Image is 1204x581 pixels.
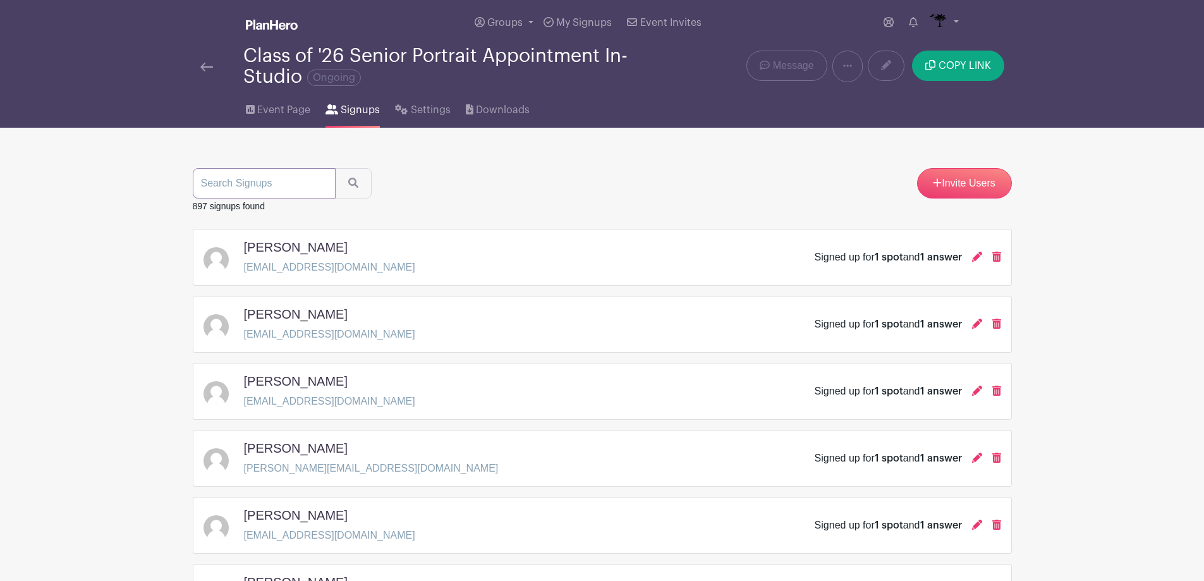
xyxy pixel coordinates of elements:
p: [EMAIL_ADDRESS][DOMAIN_NAME] [244,260,415,275]
a: Event Page [246,87,310,128]
span: Groups [487,18,523,28]
div: Signed up for and [815,250,962,265]
span: Ongoing [307,70,361,86]
div: Signed up for and [815,317,962,332]
small: 897 signups found [193,201,265,211]
span: Message [773,58,814,73]
span: 1 answer [920,386,962,396]
h5: [PERSON_NAME] [244,240,348,255]
a: Message [746,51,827,81]
img: default-ce2991bfa6775e67f084385cd625a349d9dcbb7a52a09fb2fda1e96e2d18dcdb.png [204,247,229,272]
span: 1 spot [875,386,903,396]
span: 1 spot [875,520,903,530]
p: [PERSON_NAME][EMAIL_ADDRESS][DOMAIN_NAME] [244,461,499,476]
span: Event Invites [640,18,702,28]
button: COPY LINK [912,51,1004,81]
h5: [PERSON_NAME] [244,374,348,389]
span: 1 spot [875,252,903,262]
img: default-ce2991bfa6775e67f084385cd625a349d9dcbb7a52a09fb2fda1e96e2d18dcdb.png [204,448,229,474]
a: Signups [325,87,380,128]
span: 1 answer [920,252,962,262]
p: [EMAIL_ADDRESS][DOMAIN_NAME] [244,528,415,543]
span: 1 answer [920,520,962,530]
h5: [PERSON_NAME] [244,508,348,523]
span: 1 spot [875,319,903,329]
a: Invite Users [917,168,1012,199]
span: My Signups [556,18,612,28]
input: Search Signups [193,168,336,199]
div: Signed up for and [815,384,962,399]
div: Signed up for and [815,518,962,533]
img: default-ce2991bfa6775e67f084385cd625a349d9dcbb7a52a09fb2fda1e96e2d18dcdb.png [204,381,229,407]
h5: [PERSON_NAME] [244,307,348,322]
img: logo_white-6c42ec7e38ccf1d336a20a19083b03d10ae64f83f12c07503d8b9e83406b4c7d.svg [246,20,298,30]
span: 1 answer [920,319,962,329]
p: [EMAIL_ADDRESS][DOMAIN_NAME] [244,394,415,409]
img: default-ce2991bfa6775e67f084385cd625a349d9dcbb7a52a09fb2fda1e96e2d18dcdb.png [204,515,229,541]
div: Class of '26 Senior Portrait Appointment In-Studio [243,46,653,87]
span: COPY LINK [939,61,991,71]
span: Signups [341,102,380,118]
span: 1 answer [920,453,962,463]
p: [EMAIL_ADDRESS][DOMAIN_NAME] [244,327,415,342]
img: back-arrow-29a5d9b10d5bd6ae65dc969a981735edf675c4d7a1fe02e03b50dbd4ba3cdb55.svg [200,63,213,71]
h5: [PERSON_NAME] [244,441,348,456]
a: Downloads [466,87,530,128]
span: Downloads [476,102,530,118]
span: Settings [411,102,451,118]
span: Event Page [257,102,310,118]
img: IMAGES%20logo%20transparenT%20PNG%20s.png [928,13,948,33]
div: Signed up for and [815,451,962,466]
span: 1 spot [875,453,903,463]
a: Settings [395,87,450,128]
img: default-ce2991bfa6775e67f084385cd625a349d9dcbb7a52a09fb2fda1e96e2d18dcdb.png [204,314,229,339]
